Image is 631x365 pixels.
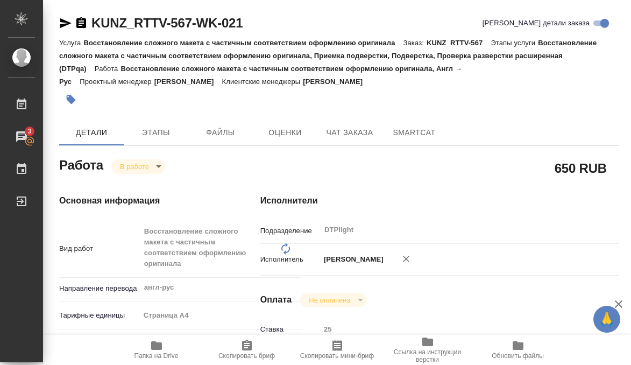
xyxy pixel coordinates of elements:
p: Работа [95,65,121,73]
button: Не оплачена [306,296,353,305]
a: 3 [3,123,40,150]
p: Вид работ [59,243,140,254]
span: Скопировать бриф [218,352,275,360]
button: Скопировать ссылку для ЯМессенджера [59,17,72,30]
span: Этапы [130,126,182,139]
button: 🙏 [593,306,620,333]
p: Восстановление сложного макета с частичным соответствием оформлению оригинала [83,39,403,47]
button: Добавить тэг [59,88,83,111]
div: Страница А4 [140,306,301,325]
p: KUNZ_RTTV-567 [427,39,491,47]
span: Чат заказа [324,126,375,139]
p: Клиентские менеджеры [222,78,303,86]
p: Исполнитель [260,254,320,265]
h2: Работа [59,155,103,174]
p: Тарифные единицы [59,310,140,321]
p: Восстановление сложного макета с частичным соответствием оформлению оригинала, Приемка подверстки... [59,39,597,73]
span: Ссылка на инструкции верстки [389,348,466,363]
button: Папка на Drive [111,335,202,365]
p: [PERSON_NAME] [320,254,384,265]
p: Проектный менеджер [80,78,154,86]
h4: Исполнители [260,194,619,207]
span: Скопировать мини-бриф [300,352,374,360]
span: 3 [21,126,38,137]
span: 🙏 [598,308,616,331]
h2: 650 RUB [555,159,607,177]
span: Оценки [259,126,311,139]
p: [PERSON_NAME] [303,78,371,86]
button: Скопировать ссылку [75,17,88,30]
input: Пустое поле [320,321,589,337]
span: Обновить файлы [492,352,544,360]
p: Услуга [59,39,83,47]
span: Детали [66,126,117,139]
p: Направление перевода [59,283,140,294]
p: Этапы услуги [491,39,538,47]
button: Скопировать бриф [202,335,292,365]
h4: Основная информация [59,194,217,207]
button: Скопировать мини-бриф [292,335,382,365]
h4: Оплата [260,293,292,306]
span: Папка на Drive [134,352,179,360]
span: SmartCat [388,126,440,139]
div: В работе [300,293,366,307]
p: [PERSON_NAME] [154,78,222,86]
span: Файлы [195,126,246,139]
p: Заказ: [403,39,427,47]
a: KUNZ_RTTV-567-WK-021 [91,16,243,30]
p: Восстановление сложного макета с частичным соответствием оформлению оригинала, Англ → Рус [59,65,462,86]
div: В работе [111,159,165,174]
button: Ссылка на инструкции верстки [382,335,473,365]
span: [PERSON_NAME] детали заказа [483,18,590,29]
button: Обновить файлы [473,335,563,365]
button: Удалить исполнителя [394,247,418,271]
button: В работе [117,162,152,171]
p: Подразделение [260,226,320,236]
p: Ставка [260,324,320,335]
